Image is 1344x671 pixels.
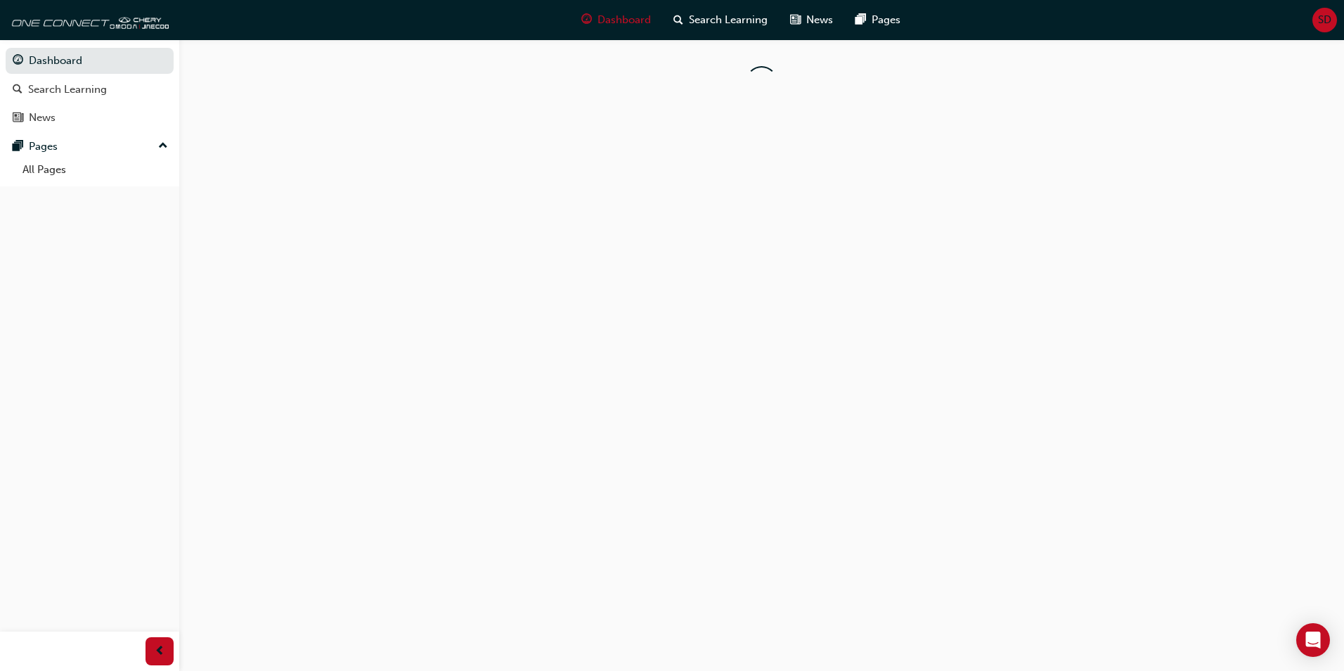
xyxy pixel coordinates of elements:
[806,12,833,28] span: News
[689,12,768,28] span: Search Learning
[872,12,900,28] span: Pages
[13,55,23,68] span: guage-icon
[28,82,107,98] div: Search Learning
[581,11,592,29] span: guage-icon
[6,134,174,160] button: Pages
[1296,623,1330,657] div: Open Intercom Messenger
[1312,8,1337,32] button: SD
[790,11,801,29] span: news-icon
[855,11,866,29] span: pages-icon
[779,6,844,34] a: news-iconNews
[155,643,165,660] span: prev-icon
[29,139,58,155] div: Pages
[570,6,662,34] a: guage-iconDashboard
[597,12,651,28] span: Dashboard
[158,137,168,155] span: up-icon
[13,141,23,153] span: pages-icon
[6,48,174,74] a: Dashboard
[13,84,22,96] span: search-icon
[7,6,169,34] img: oneconnect
[662,6,779,34] a: search-iconSearch Learning
[844,6,912,34] a: pages-iconPages
[1318,12,1331,28] span: SD
[13,112,23,124] span: news-icon
[17,159,174,181] a: All Pages
[6,45,174,134] button: DashboardSearch LearningNews
[6,77,174,103] a: Search Learning
[6,105,174,131] a: News
[673,11,683,29] span: search-icon
[29,110,56,126] div: News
